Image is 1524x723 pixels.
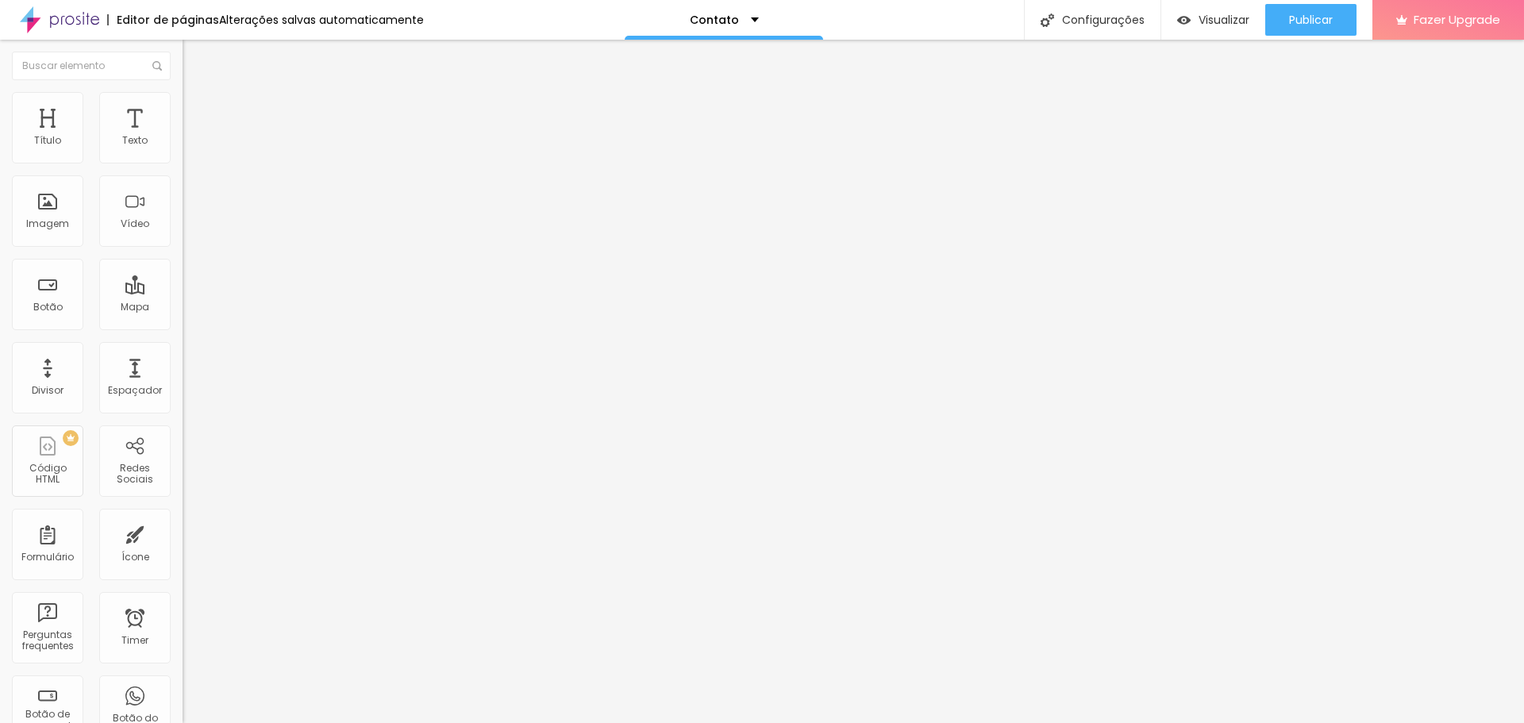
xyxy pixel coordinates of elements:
span: Visualizar [1199,13,1249,26]
div: Ícone [121,552,149,563]
div: Código HTML [16,463,79,486]
div: Espaçador [108,385,162,396]
div: Perguntas frequentes [16,629,79,652]
div: Redes Sociais [103,463,166,486]
div: Editor de páginas [107,14,219,25]
div: Botão [33,302,63,313]
div: Formulário [21,552,74,563]
button: Visualizar [1161,4,1265,36]
img: Icone [1041,13,1054,27]
button: Publicar [1265,4,1357,36]
img: Icone [152,61,162,71]
div: Texto [122,135,148,146]
iframe: Editor [183,40,1524,723]
div: Mapa [121,302,149,313]
div: Título [34,135,61,146]
div: Vídeo [121,218,149,229]
div: Imagem [26,218,69,229]
p: Contato [690,14,739,25]
img: view-1.svg [1177,13,1191,27]
span: Fazer Upgrade [1414,13,1500,26]
input: Buscar elemento [12,52,171,80]
div: Alterações salvas automaticamente [219,14,424,25]
div: Divisor [32,385,63,396]
span: Publicar [1289,13,1333,26]
div: Timer [121,635,148,646]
